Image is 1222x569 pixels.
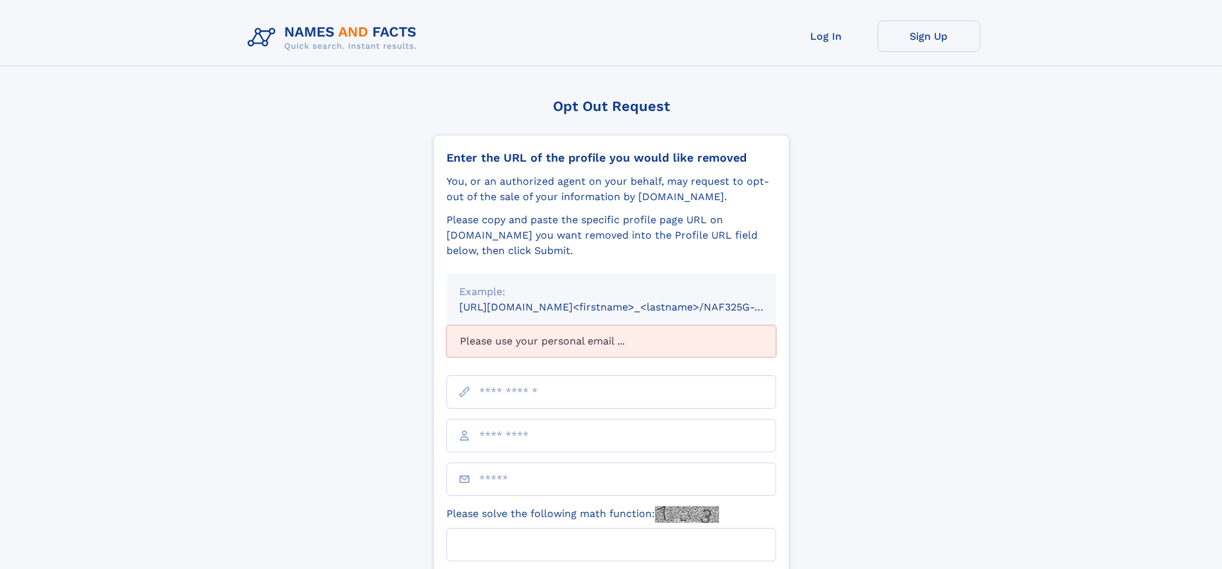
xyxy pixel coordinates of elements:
a: Log In [775,21,878,52]
div: Please use your personal email ... [446,325,776,357]
a: Sign Up [878,21,980,52]
img: Logo Names and Facts [242,21,427,55]
div: Opt Out Request [433,98,790,114]
div: Enter the URL of the profile you would like removed [446,151,776,165]
small: [URL][DOMAIN_NAME]<firstname>_<lastname>/NAF325G-xxxxxxxx [459,301,801,313]
div: You, or an authorized agent on your behalf, may request to opt-out of the sale of your informatio... [446,174,776,205]
label: Please solve the following math function: [446,506,719,523]
div: Please copy and paste the specific profile page URL on [DOMAIN_NAME] you want removed into the Pr... [446,212,776,259]
div: Example: [459,284,763,300]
